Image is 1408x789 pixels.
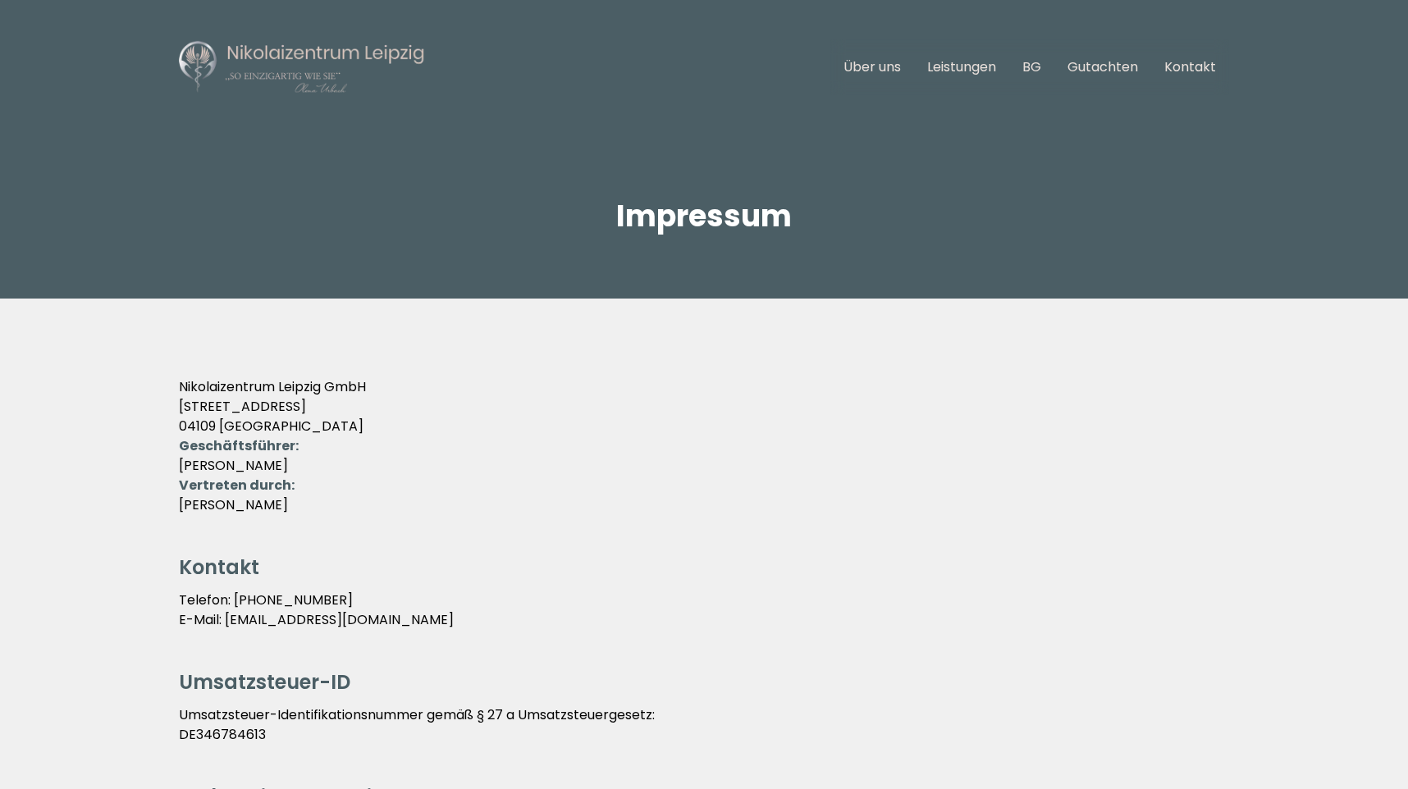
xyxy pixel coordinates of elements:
[179,476,1229,515] p: [PERSON_NAME]
[179,200,1229,233] h1: Impressum
[1164,57,1216,76] a: Kontakt
[179,39,425,95] img: Nikolaizentrum Leipzig Logo
[927,57,996,76] a: Leistungen
[179,377,1229,436] p: Nikolaizentrum Leipzig GmbH [STREET_ADDRESS] 04109 [GEOGRAPHIC_DATA]
[179,705,1229,745] p: Umsatzsteuer-Identifikationsnummer gemäß § 27 a Umsatzsteuergesetz: DE346784613
[179,476,295,495] strong: Vertreten durch:
[843,57,901,76] a: Über uns
[179,436,1229,476] p: [PERSON_NAME]
[179,436,299,455] strong: Geschäftsführer:
[179,669,1229,696] h2: Umsatzsteuer-ID
[179,591,1229,630] p: Telefon: [PHONE_NUMBER] E-Mail: [EMAIL_ADDRESS][DOMAIN_NAME]
[179,554,1229,581] h2: Kontakt
[1022,57,1041,76] a: BG
[1067,57,1138,76] a: Gutachten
